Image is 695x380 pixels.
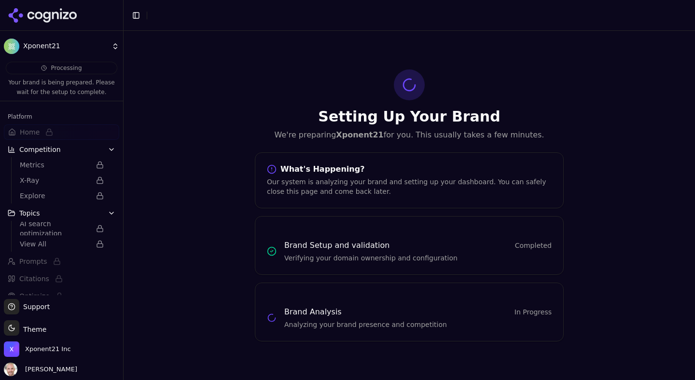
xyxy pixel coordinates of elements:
button: Open organization switcher [4,341,71,357]
span: Topics [19,208,40,218]
strong: Xponent21 [336,130,383,139]
div: Platform [4,109,119,124]
p: Verifying your domain ownership and configuration [284,253,552,263]
span: [PERSON_NAME] [21,365,77,374]
img: Xponent21 [4,39,19,54]
button: Open user button [4,363,77,376]
span: Xponent21 Inc [25,345,71,353]
h1: Setting Up Your Brand [255,108,564,125]
iframe: Intercom live chat [662,333,685,356]
span: View All [20,239,90,249]
span: AI search optimization [20,219,90,238]
span: In Progress [514,307,552,317]
span: Processing [51,64,82,72]
button: Competition [4,142,119,157]
div: Our system is analyzing your brand and setting up your dashboard. You can safely close this page ... [267,177,552,196]
span: Metrics [20,160,90,170]
span: Home [20,127,40,137]
span: Xponent21 [23,42,108,51]
span: Citations [19,274,49,284]
span: Theme [19,326,46,333]
span: Support [19,302,50,312]
h3: Brand Analysis [284,306,342,318]
span: X-Ray [20,176,90,185]
div: What's Happening? [267,164,552,174]
span: Optimize [19,291,50,301]
p: Your brand is being prepared. Please wait for the setup to complete. [6,78,117,97]
button: Topics [4,205,119,221]
img: Xponent21 Inc [4,341,19,357]
p: Analyzing your brand presence and competition [284,320,552,329]
span: Explore [20,191,90,201]
h3: Brand Setup and validation [284,240,389,251]
span: Prompts [19,257,47,266]
p: We're preparing for you. This usually takes a few minutes. [255,129,564,141]
span: Completed [515,241,552,250]
span: Competition [19,145,61,154]
img: Will Melton [4,363,17,376]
